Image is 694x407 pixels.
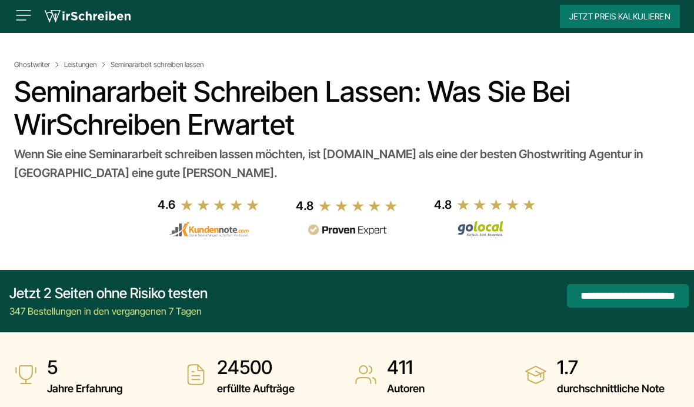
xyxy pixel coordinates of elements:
div: Wenn Sie eine Seminararbeit schreiben lassen möchten, ist [DOMAIN_NAME] als eine der besten Ghost... [14,145,680,182]
span: durchschnittliche Note [557,379,665,398]
div: 347 Bestellungen in den vergangenen 7 Tagen [9,304,208,318]
span: erfüllte Aufträge [217,379,295,398]
a: Leistungen [64,60,108,69]
img: durchschnittliche Note [524,363,548,386]
img: logo wirschreiben [45,8,131,25]
div: 4.8 [296,196,313,215]
span: Autoren [387,379,425,398]
img: stars [456,198,536,211]
strong: 411 [387,356,425,379]
img: kundennote [169,221,249,237]
span: Seminararbeit schreiben lassen [111,60,203,69]
div: 4.6 [158,195,175,214]
strong: 24500 [217,356,295,379]
img: stars [318,199,398,212]
strong: 5 [47,356,123,379]
strong: 1.7 [557,356,665,379]
span: Jahre Erfahrung [47,379,123,398]
img: provenexpert reviews [307,224,387,236]
img: Autoren [354,363,378,386]
img: erfüllte Aufträge [184,363,208,386]
a: Ghostwriter [14,60,62,69]
button: Jetzt Preis kalkulieren [560,5,680,28]
h1: Seminararbeit schreiben lassen: Was Sie bei WirSchreiben erwartet [14,75,680,141]
img: Menu open [14,6,33,25]
div: 4.8 [434,195,452,214]
img: Wirschreiben Bewertungen [445,221,525,237]
img: Jahre Erfahrung [14,363,38,386]
div: Jetzt 2 Seiten ohne Risiko testen [9,284,208,303]
img: stars [180,198,260,211]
